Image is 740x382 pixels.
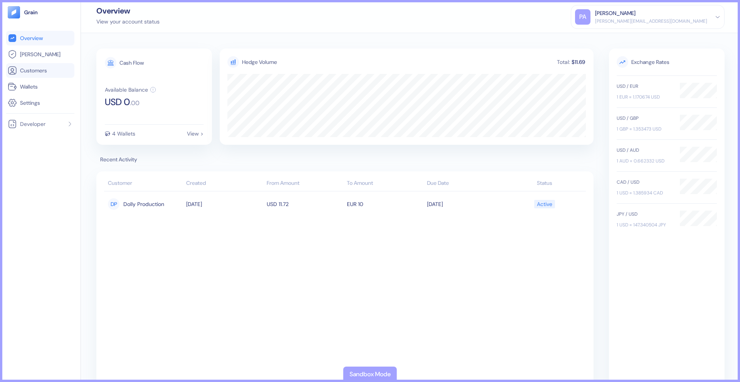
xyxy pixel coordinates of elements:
div: Sandbox Mode [350,370,391,379]
span: . 00 [130,100,140,106]
th: From Amount [265,176,345,191]
div: Available Balance [105,87,148,92]
a: Overview [8,34,73,43]
div: PA [575,9,590,25]
div: Cash Flow [119,60,144,65]
div: View > [187,131,203,136]
td: [DATE] [425,194,505,214]
a: Settings [8,98,73,107]
div: Overview [96,7,160,15]
div: [PERSON_NAME][EMAIL_ADDRESS][DOMAIN_NAME] [595,18,707,25]
div: Status [508,179,582,187]
div: Active [537,198,552,211]
div: 4 Wallets [112,131,135,136]
td: [DATE] [184,194,264,214]
div: 1 AUD = 0.662332 USD [617,157,672,164]
div: 1 EUR = 1.170674 USD [617,94,672,101]
div: CAD / USD [617,179,672,186]
div: USD / EUR [617,83,672,90]
a: [PERSON_NAME] [8,50,73,59]
a: Customers [8,66,73,75]
th: To Amount [345,176,425,191]
div: USD / GBP [617,115,672,122]
span: Developer [20,120,45,128]
span: Settings [20,99,40,107]
span: Exchange Rates [617,56,717,68]
div: DP [108,198,119,210]
div: 1 USD = 147.340504 JPY [617,221,672,228]
span: Recent Activity [96,156,594,164]
th: Customer [104,176,184,191]
div: Hedge Volume [242,58,277,66]
span: [PERSON_NAME] [20,50,61,58]
div: JPY / USD [617,211,672,218]
div: View your account status [96,18,160,26]
span: Dolly Production [123,198,164,211]
div: USD / AUD [617,147,672,154]
img: logo [24,10,38,15]
span: Overview [20,34,43,42]
div: [PERSON_NAME] [595,9,636,17]
div: Total: [556,59,571,65]
div: 1 USD = 1.385934 CAD [617,189,672,196]
td: USD 11.72 [265,194,345,214]
th: Due Date [425,176,505,191]
div: 1 GBP = 1.353473 USD [617,126,672,132]
span: Customers [20,67,47,74]
a: Wallets [8,82,73,91]
span: Wallets [20,83,38,90]
span: USD 0 [105,97,130,107]
img: logo-tablet-V2.svg [8,6,20,18]
td: EUR 10 [345,194,425,214]
button: Available Balance [105,87,156,93]
div: $11.69 [571,59,586,65]
th: Created [184,176,264,191]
